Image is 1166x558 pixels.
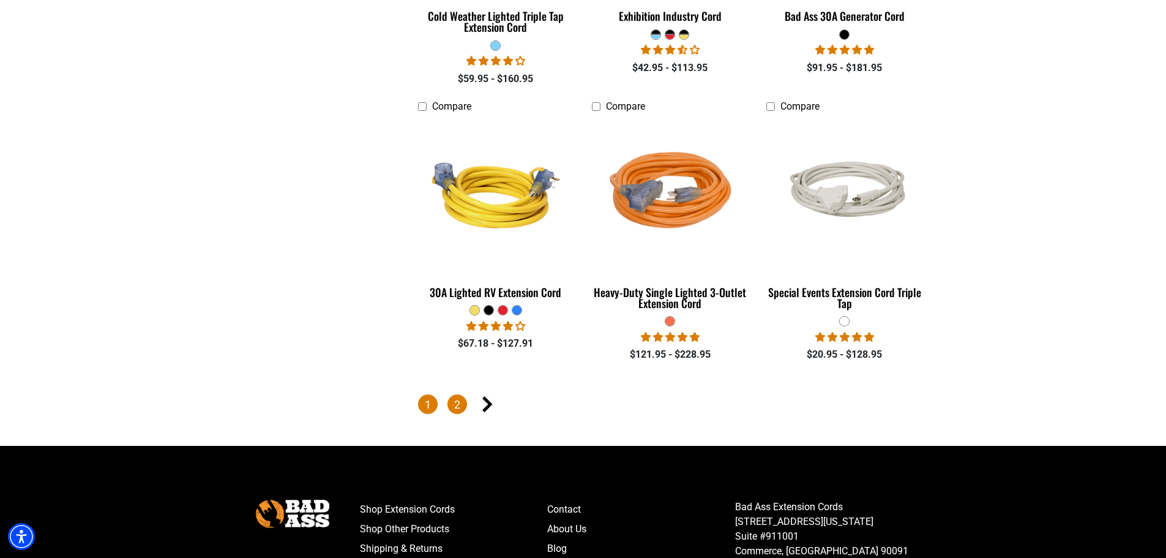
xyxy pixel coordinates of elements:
div: Exhibition Industry Cord [592,10,748,21]
div: $59.95 - $160.95 [418,72,574,86]
a: About Us [547,519,735,539]
img: yellow [419,125,573,266]
div: $20.95 - $128.95 [766,347,922,362]
a: Page 2 [447,394,467,414]
a: Next page [477,394,496,414]
a: white Special Events Extension Cord Triple Tap [766,119,922,316]
img: white [768,148,922,243]
span: 4.11 stars [466,320,525,332]
div: $121.95 - $228.95 [592,347,748,362]
div: $91.95 - $181.95 [766,61,922,75]
div: Special Events Extension Cord Triple Tap [766,287,922,309]
span: 3.67 stars [641,44,700,56]
div: Bad Ass 30A Generator Cord [766,10,922,21]
span: 4.18 stars [466,55,525,67]
a: orange Heavy-Duty Single Lighted 3-Outlet Extension Cord [592,119,748,316]
nav: Pagination [418,394,923,417]
div: $67.18 - $127.91 [418,336,574,351]
div: 30A Lighted RV Extension Cord [418,287,574,298]
div: Accessibility Menu [8,523,35,550]
a: Contact [547,500,735,519]
a: yellow 30A Lighted RV Extension Cord [418,119,574,305]
img: Bad Ass Extension Cords [256,500,329,527]
img: orange [593,125,747,266]
span: 5.00 stars [641,331,700,343]
a: Shop Other Products [360,519,548,539]
span: 5.00 stars [815,331,874,343]
span: Compare [780,100,820,112]
div: $42.95 - $113.95 [592,61,748,75]
span: Page 1 [418,394,438,414]
span: 5.00 stars [815,44,874,56]
div: Heavy-Duty Single Lighted 3-Outlet Extension Cord [592,287,748,309]
div: Cold Weather Lighted Triple Tap Extension Cord [418,10,574,32]
span: Compare [606,100,645,112]
span: Compare [432,100,471,112]
a: Shop Extension Cords [360,500,548,519]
